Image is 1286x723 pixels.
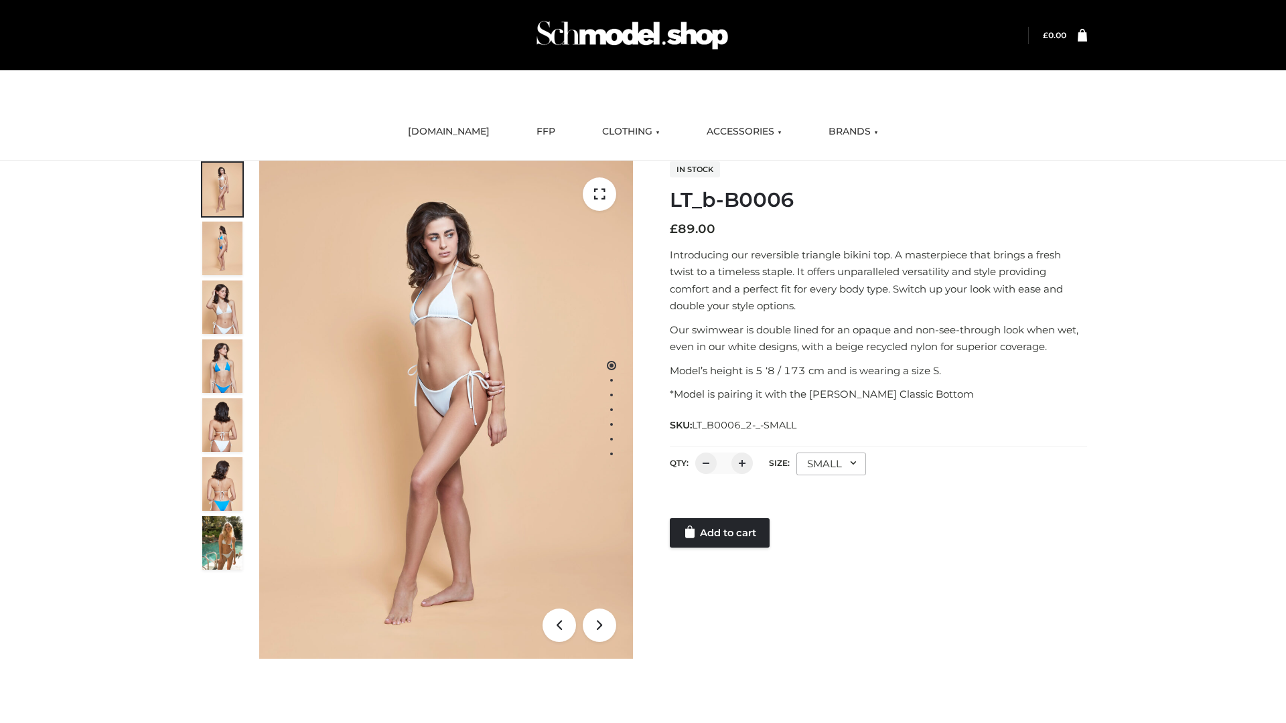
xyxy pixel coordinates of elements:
[398,117,500,147] a: [DOMAIN_NAME]
[818,117,888,147] a: BRANDS
[202,222,242,275] img: ArielClassicBikiniTop_CloudNine_AzureSky_OW114ECO_2-scaled.jpg
[796,453,866,475] div: SMALL
[670,188,1087,212] h1: LT_b-B0006
[670,458,689,468] label: QTY:
[670,246,1087,315] p: Introducing our reversible triangle bikini top. A masterpiece that brings a fresh twist to a time...
[532,9,733,62] img: Schmodel Admin 964
[202,457,242,511] img: ArielClassicBikiniTop_CloudNine_AzureSky_OW114ECO_8-scaled.jpg
[670,417,798,433] span: SKU:
[1043,30,1066,40] a: £0.00
[202,516,242,570] img: Arieltop_CloudNine_AzureSky2.jpg
[259,161,633,659] img: ArielClassicBikiniTop_CloudNine_AzureSky_OW114ECO_1
[670,386,1087,403] p: *Model is pairing it with the [PERSON_NAME] Classic Bottom
[202,163,242,216] img: ArielClassicBikiniTop_CloudNine_AzureSky_OW114ECO_1-scaled.jpg
[526,117,565,147] a: FFP
[670,222,715,236] bdi: 89.00
[692,419,796,431] span: LT_B0006_2-_-SMALL
[202,398,242,452] img: ArielClassicBikiniTop_CloudNine_AzureSky_OW114ECO_7-scaled.jpg
[202,280,242,334] img: ArielClassicBikiniTop_CloudNine_AzureSky_OW114ECO_3-scaled.jpg
[697,117,792,147] a: ACCESSORIES
[202,339,242,393] img: ArielClassicBikiniTop_CloudNine_AzureSky_OW114ECO_4-scaled.jpg
[670,222,678,236] span: £
[670,321,1087,355] p: Our swimwear is double lined for an opaque and non-see-through look when wet, even in our white d...
[670,362,1087,380] p: Model’s height is 5 ‘8 / 173 cm and is wearing a size S.
[1043,30,1066,40] bdi: 0.00
[670,518,770,548] a: Add to cart
[769,458,790,468] label: Size:
[1043,30,1048,40] span: £
[592,117,670,147] a: CLOTHING
[670,161,720,177] span: In stock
